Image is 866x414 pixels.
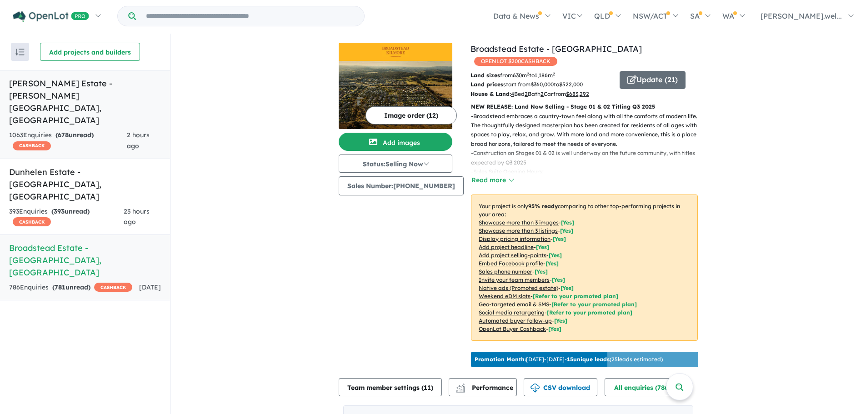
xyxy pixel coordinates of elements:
u: Display pricing information [479,235,551,242]
button: All enquiries (786) [605,378,687,396]
span: Performance [457,384,513,392]
u: $ 360,000 [531,81,554,88]
a: Broadstead Estate - [GEOGRAPHIC_DATA] [471,44,642,54]
b: House & Land: [471,90,511,97]
b: Land sizes [471,72,500,79]
button: Add images [339,133,452,151]
b: 15 unique leads [567,356,610,363]
u: Invite your team members [479,276,550,283]
span: 393 [54,207,65,215]
img: sort.svg [15,49,25,55]
img: Openlot PRO Logo White [13,11,89,22]
div: 393 Enquir ies [9,206,124,228]
button: Image order (12) [365,106,457,125]
div: 786 Enquir ies [9,282,132,293]
span: [PERSON_NAME].wel... [761,11,842,20]
strong: ( unread) [51,207,90,215]
button: Team member settings (11) [339,378,442,396]
img: Broadstead Estate - Kilmore Logo [342,46,449,57]
a: Broadstead Estate - Kilmore LogoBroadstead Estate - Kilmore [339,43,452,129]
span: [ Yes ] [552,276,565,283]
p: NEW RELEASE: Land Now Selling - Stage 01 & 02 Titling Q3 2025 [471,102,698,111]
p: from [471,71,613,80]
button: Read more [471,175,514,185]
u: Add project selling-points [479,252,546,259]
span: [Refer to your promoted plan] [551,301,637,308]
span: CASHBACK [13,141,51,150]
img: download icon [531,384,540,393]
p: - Broadstead embraces a country-town feel along with all the comforts of modern life. The thought... [471,112,705,149]
u: 630 m [513,72,529,79]
span: to [529,72,555,79]
span: 678 [58,131,69,139]
u: Showcase more than 3 images [479,219,559,226]
u: Weekend eDM slots [479,293,531,299]
u: Automated buyer follow-up [479,317,552,324]
p: start from [471,80,613,89]
span: [Refer to your promoted plan] [533,293,618,299]
u: Native ads (Promoted estate) [479,284,558,291]
b: Promotion Month: [475,356,526,363]
span: [ Yes ] [546,260,559,267]
span: to [554,81,583,88]
span: 11 [424,384,431,392]
img: bar-chart.svg [456,386,465,392]
span: [ Yes ] [561,219,574,226]
button: Add projects and builders [40,43,140,61]
span: [ Yes ] [536,244,549,250]
img: line-chart.svg [456,384,465,389]
b: Land prices [471,81,503,88]
span: [Refer to your promoted plan] [547,309,632,316]
span: CASHBACK [94,283,132,292]
input: Try estate name, suburb, builder or developer [138,6,362,26]
u: Showcase more than 3 listings [479,227,558,234]
div: 1063 Enquir ies [9,130,127,152]
p: [DATE] - [DATE] - ( 25 leads estimated) [475,355,663,364]
u: Add project headline [479,244,534,250]
u: 1,186 m [535,72,555,79]
span: [ Yes ] [553,235,566,242]
u: $ 522,000 [559,81,583,88]
p: - Construction on Stages 01 & 02 is well underway on the future community, with titles expected b... [471,149,705,167]
span: [ Yes ] [549,252,562,259]
u: Geo-targeted email & SMS [479,301,549,308]
span: 23 hours ago [124,207,150,226]
h5: Broadstead Estate - [GEOGRAPHIC_DATA] , [GEOGRAPHIC_DATA] [9,242,161,279]
span: OPENLOT $ 200 CASHBACK [474,57,557,66]
button: Update (21) [620,71,686,89]
span: [ Yes ] [560,227,573,234]
span: [Yes] [554,317,567,324]
u: OpenLot Buyer Cashback [479,325,546,332]
button: CSV download [524,378,597,396]
b: 95 % ready [528,203,558,209]
p: Bed Bath Car from [471,90,613,99]
u: Sales phone number [479,268,532,275]
h5: [PERSON_NAME] Estate - [PERSON_NAME][GEOGRAPHIC_DATA] , [GEOGRAPHIC_DATA] [9,77,161,126]
h5: Dunhelen Estate - [GEOGRAPHIC_DATA] , [GEOGRAPHIC_DATA] [9,166,161,203]
span: [Yes] [548,325,561,332]
p: Your project is only comparing to other top-performing projects in your area: - - - - - - - - - -... [471,195,698,341]
u: 2 [541,90,544,97]
button: Sales Number:[PHONE_NUMBER] [339,176,464,195]
button: Status:Selling Now [339,155,452,173]
u: $ 683,292 [566,90,589,97]
span: 781 [55,283,65,291]
span: [Yes] [561,284,574,291]
sup: 2 [527,71,529,76]
u: Social media retargeting [479,309,545,316]
sup: 2 [553,71,555,76]
button: Performance [449,378,517,396]
span: CASHBACK [13,217,51,226]
span: [DATE] [139,283,161,291]
p: - Sales Suite Opening Hours: [DATE] - [DATE], 11am - 5pm [471,167,705,186]
u: Embed Facebook profile [479,260,543,267]
span: [ Yes ] [535,268,548,275]
strong: ( unread) [55,131,94,139]
u: 4 [511,90,514,97]
strong: ( unread) [52,283,90,291]
img: Broadstead Estate - Kilmore [339,61,452,129]
span: 2 hours ago [127,131,150,150]
u: 2 [525,90,528,97]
